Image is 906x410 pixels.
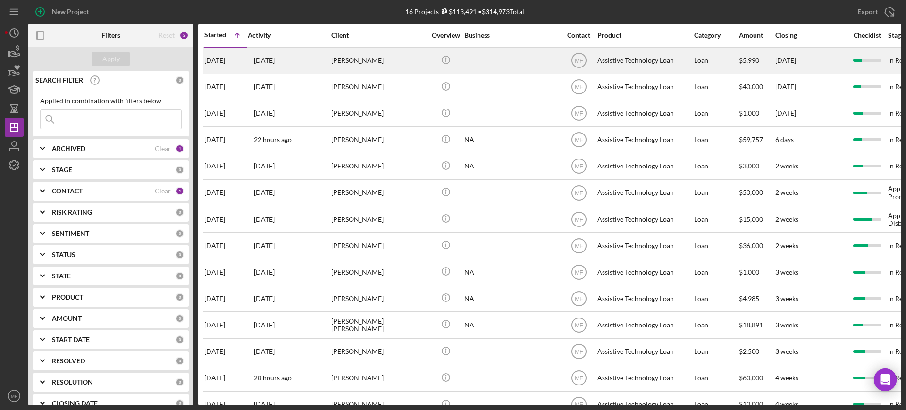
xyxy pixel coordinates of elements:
time: 6 days [775,135,794,143]
div: [PERSON_NAME] [331,75,426,100]
b: CLOSING DATE [52,400,98,407]
span: $4,985 [739,294,759,302]
div: [DATE] [204,286,247,311]
time: 2025-09-30 16:44 [254,295,275,302]
b: SEARCH FILTER [35,76,83,84]
text: MF [575,137,583,143]
div: 0 [176,314,184,323]
div: Business [464,32,559,39]
div: Clear [155,187,171,195]
span: $2,500 [739,347,759,355]
div: Assistive Technology Loan [597,101,692,126]
div: Assistive Technology Loan [597,48,692,73]
div: Activity [248,32,330,39]
span: $3,000 [739,162,759,170]
time: 2 weeks [775,188,798,196]
div: [DATE] [204,312,247,337]
div: Assistive Technology Loan [597,180,692,205]
div: [DATE] [204,101,247,126]
div: [DATE] [204,127,247,152]
text: MF [575,322,583,329]
div: Started [204,31,226,39]
button: New Project [28,2,98,21]
b: STATUS [52,251,75,259]
div: [DATE] [204,75,247,100]
time: 2025-09-06 08:47 [254,83,275,91]
div: Loan [694,312,738,337]
div: Export [857,2,878,21]
div: Assistive Technology Loan [597,339,692,364]
b: RESOLUTION [52,378,93,386]
b: SENTIMENT [52,230,89,237]
b: ARCHIVED [52,145,85,152]
time: [DATE] [775,109,796,117]
div: Assistive Technology Loan [597,259,692,284]
time: 2025-10-06 18:59 [254,348,275,355]
span: $36,000 [739,242,763,250]
text: MF [575,402,583,408]
span: $40,000 [739,83,763,91]
text: MF [575,110,583,117]
div: Clear [155,145,171,152]
div: [DATE] [204,154,247,179]
span: $18,891 [739,321,763,329]
div: NA [464,286,559,311]
div: 0 [176,272,184,280]
div: NA [464,154,559,179]
div: [PERSON_NAME] [331,127,426,152]
time: 2025-09-22 19:49 [254,162,275,170]
div: [PERSON_NAME] [PERSON_NAME] [331,312,426,337]
div: Loan [694,339,738,364]
div: Assistive Technology Loan [597,75,692,100]
time: 2025-09-29 19:24 [254,268,275,276]
div: 0 [176,229,184,238]
div: 0 [176,357,184,365]
div: [DATE] [204,259,247,284]
span: $60,000 [739,374,763,382]
div: [PERSON_NAME] [331,366,426,391]
div: Loan [694,127,738,152]
time: 2025-10-02 21:41 [254,321,275,329]
time: 2025-10-08 19:13 [254,189,275,196]
div: [PERSON_NAME] [331,259,426,284]
button: Apply [92,52,130,66]
b: CONTACT [52,187,83,195]
button: Export [848,2,901,21]
time: 2025-10-02 04:23 [254,216,275,223]
time: 3 weeks [775,294,798,302]
time: 2025-10-04 00:42 [254,242,275,250]
span: $1,000 [739,109,759,117]
time: 2 weeks [775,242,798,250]
div: 1 [176,187,184,195]
div: [PERSON_NAME] [331,207,426,232]
div: [DATE] [204,366,247,391]
b: PRODUCT [52,293,83,301]
text: MF [575,269,583,276]
div: 0 [176,208,184,217]
div: Loan [694,259,738,284]
time: 4 weeks [775,400,798,408]
div: [PERSON_NAME] [331,286,426,311]
div: 0 [176,378,184,386]
b: AMOUNT [52,315,82,322]
text: MF [575,295,583,302]
div: Loan [694,233,738,258]
div: 0 [176,251,184,259]
div: Applied in combination with filters below [40,97,182,105]
div: $15,000 [739,207,774,232]
div: Loan [694,180,738,205]
time: [DATE] [775,56,796,64]
div: Apply [102,52,120,66]
b: STAGE [52,166,72,174]
div: NA [464,259,559,284]
text: MF [575,84,583,91]
text: MF [575,190,583,196]
div: [DATE] [204,233,247,258]
div: Client [331,32,426,39]
div: 2 [179,31,189,40]
time: [DATE] [775,83,796,91]
div: Amount [739,32,774,39]
div: Assistive Technology Loan [597,154,692,179]
div: 1 [176,144,184,153]
time: 3 weeks [775,347,798,355]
